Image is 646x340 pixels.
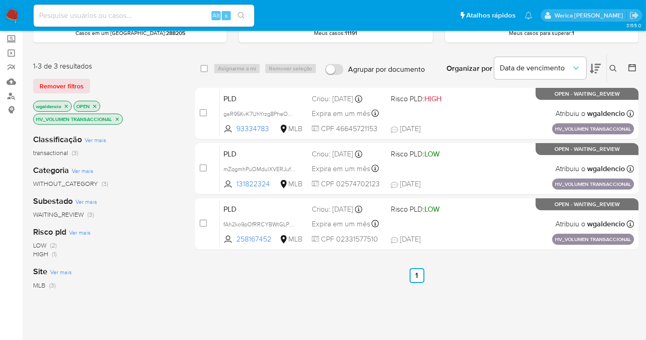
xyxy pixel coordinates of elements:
[232,9,251,22] button: search-icon
[525,12,532,19] a: Notificações
[629,11,639,20] a: Sair
[555,11,626,20] p: werica.jgaldencio@mercadolivre.com
[34,10,254,22] input: Pesquise usuários ou casos...
[626,22,641,29] span: 3.155.0
[466,11,515,20] span: Atalhos rápidos
[212,11,220,20] span: Alt
[225,11,228,20] span: s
